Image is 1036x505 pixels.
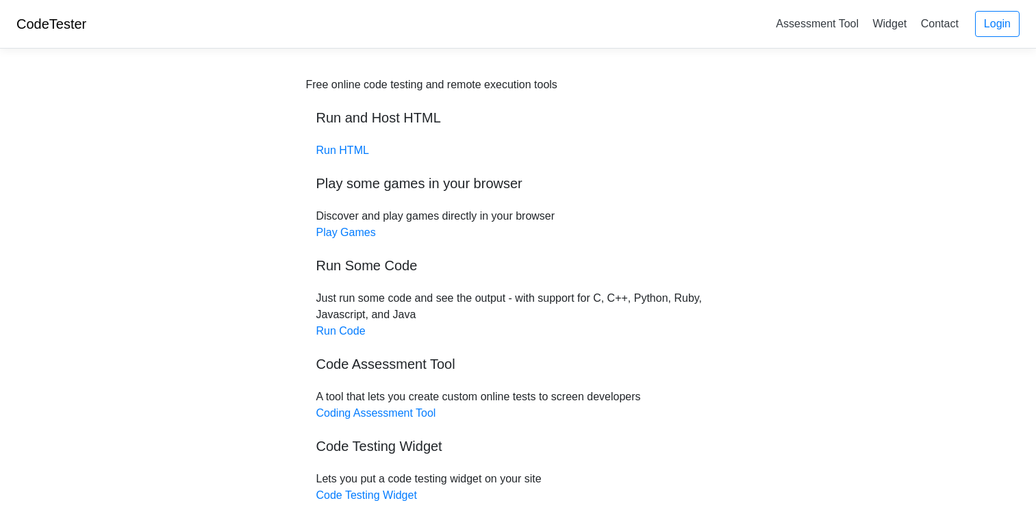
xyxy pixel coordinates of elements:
[867,12,912,35] a: Widget
[316,109,720,126] h5: Run and Host HTML
[316,257,720,274] h5: Run Some Code
[915,12,964,35] a: Contact
[975,11,1020,37] a: Login
[316,175,720,192] h5: Play some games in your browser
[316,438,720,454] h5: Code Testing Widget
[770,12,864,35] a: Assessment Tool
[316,489,417,501] a: Code Testing Widget
[306,77,557,93] div: Free online code testing and remote execution tools
[16,16,86,31] a: CodeTester
[316,325,366,337] a: Run Code
[306,77,731,504] div: Discover and play games directly in your browser Just run some code and see the output - with sup...
[316,144,369,156] a: Run HTML
[316,407,436,419] a: Coding Assessment Tool
[316,226,376,238] a: Play Games
[316,356,720,372] h5: Code Assessment Tool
